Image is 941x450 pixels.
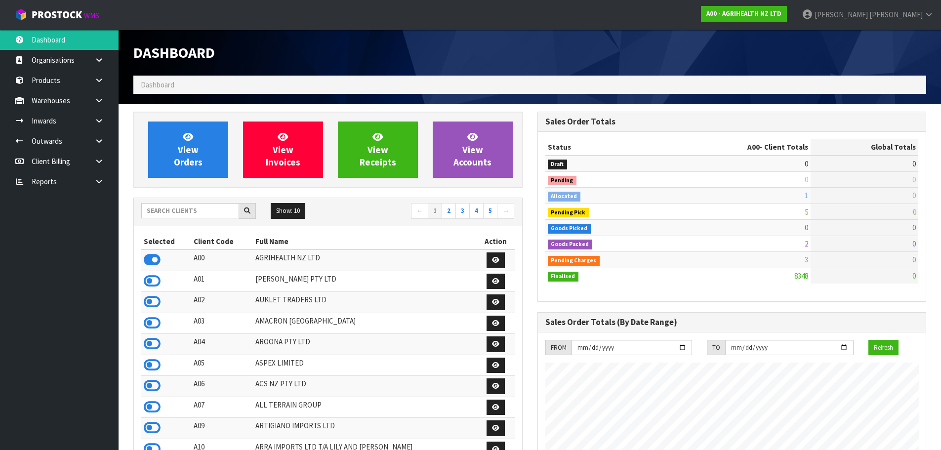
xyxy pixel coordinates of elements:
span: 8348 [794,271,808,281]
th: Status [545,139,669,155]
a: 1 [428,203,442,219]
span: 1 [805,191,808,200]
td: A03 [191,313,253,334]
td: [PERSON_NAME] PTY LTD [253,271,477,292]
th: Global Totals [811,139,918,155]
span: 0 [912,271,916,281]
a: → [497,203,514,219]
a: ViewInvoices [243,122,323,178]
span: Dashboard [133,43,215,62]
span: View Receipts [360,131,396,168]
td: AUKLET TRADERS LTD [253,292,477,313]
span: 0 [912,175,916,184]
span: Allocated [548,192,581,202]
span: [PERSON_NAME] [815,10,868,19]
span: Pending Charges [548,256,600,266]
span: View Invoices [266,131,300,168]
span: Pending [548,176,577,186]
span: A00 [747,142,760,152]
a: A00 - AGRIHEALTH NZ LTD [701,6,787,22]
td: ALL TERRAIN GROUP [253,397,477,418]
a: 2 [442,203,456,219]
a: 3 [455,203,470,219]
span: ProStock [32,8,82,21]
td: A09 [191,418,253,439]
nav: Page navigation [335,203,515,220]
h3: Sales Order Totals [545,117,919,126]
span: 0 [805,159,808,168]
a: ViewAccounts [433,122,513,178]
span: 0 [912,223,916,232]
td: ARTIGIANO IMPORTS LTD [253,418,477,439]
td: A05 [191,355,253,376]
td: A01 [191,271,253,292]
button: Refresh [868,340,899,356]
input: Search clients [141,203,239,218]
small: WMS [84,11,99,20]
span: Pending Pick [548,208,589,218]
th: Selected [141,234,191,249]
span: 0 [912,159,916,168]
th: Client Code [191,234,253,249]
span: 0 [805,175,808,184]
span: [PERSON_NAME] [869,10,923,19]
span: Dashboard [141,80,174,89]
div: TO [707,340,725,356]
th: Action [477,234,515,249]
strong: A00 - AGRIHEALTH NZ LTD [706,9,781,18]
a: ViewOrders [148,122,228,178]
th: Full Name [253,234,477,249]
td: AROONA PTY LTD [253,334,477,355]
td: A02 [191,292,253,313]
th: - Client Totals [668,139,811,155]
span: Draft [548,160,568,169]
span: View Accounts [453,131,491,168]
h3: Sales Order Totals (By Date Range) [545,318,919,327]
span: 0 [912,255,916,264]
span: 5 [805,207,808,216]
td: A04 [191,334,253,355]
a: 5 [483,203,497,219]
span: 0 [912,239,916,248]
a: ← [411,203,428,219]
img: cube-alt.png [15,8,27,21]
span: 2 [805,239,808,248]
span: Finalised [548,272,579,282]
button: Show: 10 [271,203,305,219]
span: Goods Picked [548,224,591,234]
span: 3 [805,255,808,264]
td: AGRIHEALTH NZ LTD [253,249,477,271]
a: ViewReceipts [338,122,418,178]
td: AMACRON [GEOGRAPHIC_DATA] [253,313,477,334]
td: ACS NZ PTY LTD [253,376,477,397]
td: A00 [191,249,253,271]
a: 4 [469,203,484,219]
span: 0 [912,191,916,200]
td: A07 [191,397,253,418]
span: View Orders [174,131,203,168]
div: FROM [545,340,572,356]
td: ASPEX LIMITED [253,355,477,376]
td: A06 [191,376,253,397]
span: 0 [912,207,916,216]
span: Goods Packed [548,240,593,249]
span: 0 [805,223,808,232]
